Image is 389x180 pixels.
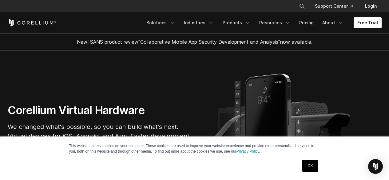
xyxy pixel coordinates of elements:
[8,122,192,150] p: We changed what's possible, so you can build what's next. Virtual devices for iOS, Android, and A...
[310,1,358,12] a: Support Center
[8,19,57,26] a: Corellium Home
[302,160,318,172] a: OK
[138,39,280,45] a: "Collaborative Mobile App Security Development and Analysis"
[69,143,320,154] p: This website stores cookies on your computer. These cookies are used to improve your website expe...
[256,17,294,28] a: Resources
[319,17,347,28] a: About
[143,17,382,28] div: Navigation Menu
[360,1,382,12] a: Login
[77,39,312,45] span: New! SANS product review now available.
[180,17,218,28] a: Industries
[368,159,383,174] div: Open Intercom Messenger
[296,17,317,28] a: Pricing
[354,17,382,28] a: Free Trial
[292,1,382,12] div: Navigation Menu
[296,1,308,12] button: Search
[143,17,179,28] a: Solutions
[236,149,260,154] a: Privacy Policy.
[219,17,254,28] a: Products
[8,103,192,117] h1: Corellium Virtual Hardware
